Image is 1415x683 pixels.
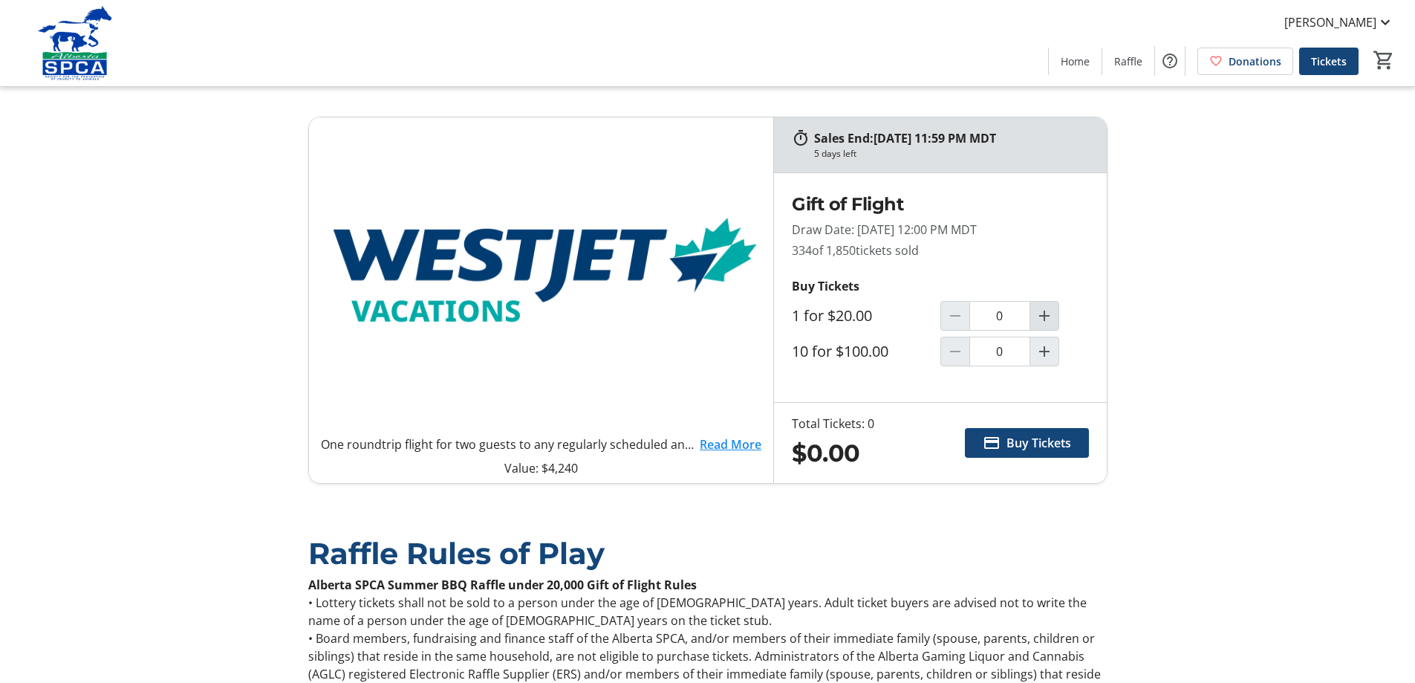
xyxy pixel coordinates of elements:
[792,191,1089,218] h2: Gift of Flight
[308,594,1107,629] p: • Lottery tickets shall not be sold to a person under the age of [DEMOGRAPHIC_DATA] years. Adult ...
[812,242,856,259] span: of 1,850
[1229,54,1281,69] span: Donations
[308,531,1107,576] div: Raffle Rules of Play
[1155,46,1185,76] button: Help
[1006,434,1071,452] span: Buy Tickets
[700,436,761,453] a: Read More
[1284,13,1376,31] span: [PERSON_NAME]
[1049,48,1102,75] a: Home
[9,6,141,80] img: Alberta SPCA's Logo
[792,242,1089,259] p: 334 tickets sold
[792,436,874,471] div: $0.00
[814,147,856,161] div: 5 days left
[1299,48,1359,75] a: Tickets
[1272,10,1406,34] button: [PERSON_NAME]
[874,130,996,146] span: [DATE] 11:59 PM MDT
[1114,54,1142,69] span: Raffle
[1370,47,1397,74] button: Cart
[792,415,874,433] div: Total Tickets: 0
[1311,54,1347,69] span: Tickets
[308,577,697,593] strong: Alberta SPCA Summer BBQ Raffle under 20,000 Gift of Flight Rules
[965,428,1089,458] button: Buy Tickets
[1061,54,1090,69] span: Home
[1030,337,1058,366] button: Increment by one
[321,459,762,477] p: Value: $4,240
[1102,48,1154,75] a: Raffle
[792,278,859,294] strong: Buy Tickets
[814,130,874,146] span: Sales End:
[792,307,872,325] label: 1 for $20.00
[792,221,1089,239] p: Draw Date: [DATE] 12:00 PM MDT
[792,343,888,360] label: 10 for $100.00
[309,117,774,430] img: Gift of Flight
[1030,302,1058,330] button: Increment by one
[321,436,700,453] p: One roundtrip flight for two guests to any regularly scheduled and marketed WestJet destination!*...
[1197,48,1293,75] a: Donations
